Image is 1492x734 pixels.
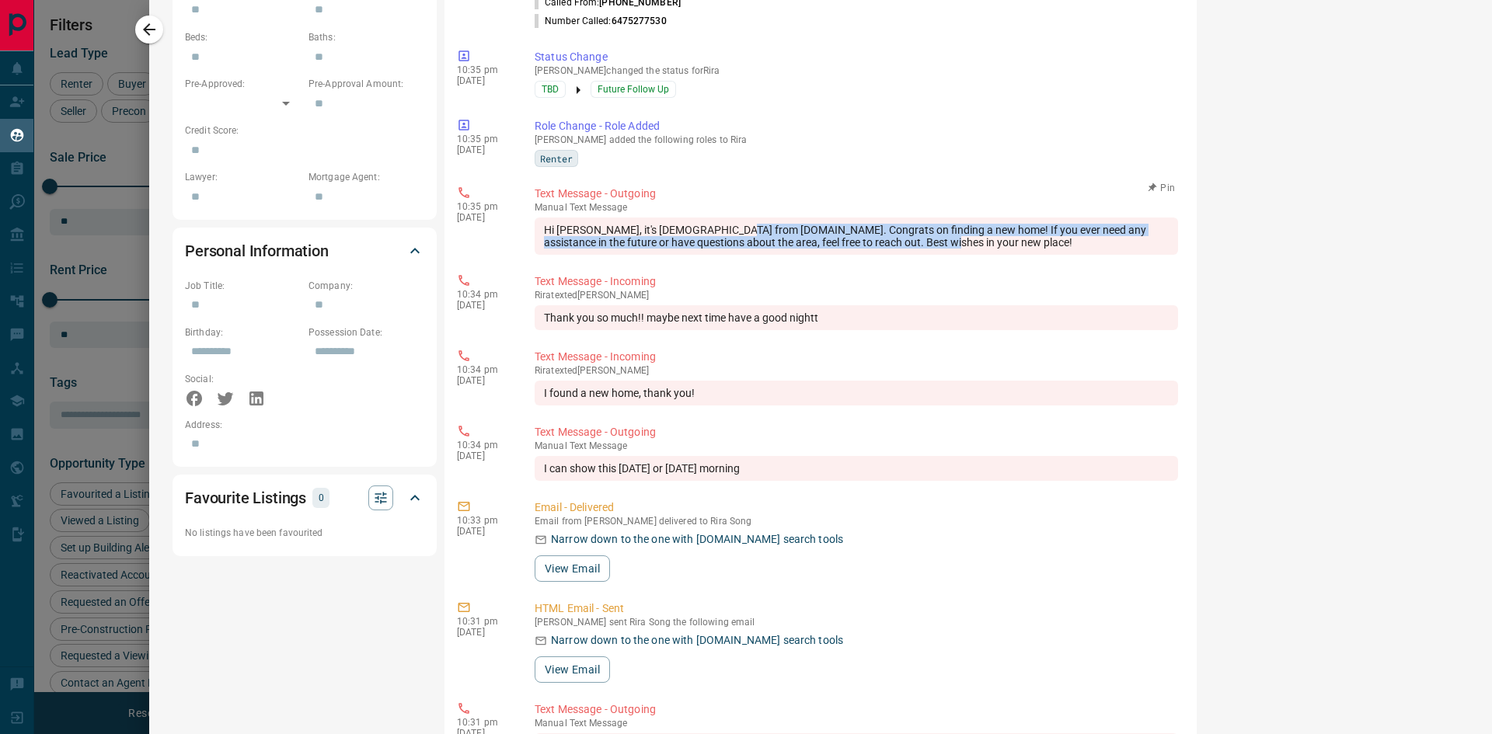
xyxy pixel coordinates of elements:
[185,30,301,44] p: Beds:
[185,77,301,91] p: Pre-Approved:
[598,82,669,97] span: Future Follow Up
[185,170,301,184] p: Lawyer:
[185,123,424,137] p: Credit Score:
[535,718,567,729] span: manual
[535,290,1178,301] p: Rira texted [PERSON_NAME]
[535,701,1178,718] p: Text Message - Outgoing
[309,77,424,91] p: Pre-Approval Amount:
[535,381,1178,405] div: I found a new home, thank you!
[309,325,424,339] p: Possession Date:
[185,238,329,263] h2: Personal Information
[535,49,1178,65] p: Status Change
[457,616,511,627] p: 10:31 pm
[457,300,511,311] p: [DATE]
[457,627,511,638] p: [DATE]
[535,134,1178,145] p: [PERSON_NAME] added the following roles to Rira
[535,456,1178,481] div: I can show this [DATE] or [DATE] morning
[551,632,843,649] p: Narrow down to the one with [DOMAIN_NAME] search tools
[457,450,511,461] p: [DATE]
[185,325,301,339] p: Birthday:
[535,656,610,683] button: View Email
[612,16,667,26] span: 6475277530
[535,305,1178,330] div: Thank you so much!! maybe next time have a good nightt
[540,151,573,166] span: Renter
[457,526,511,537] p: [DATE]
[535,617,1178,628] p: [PERSON_NAME] sent Rira Song the following email
[535,555,610,582] button: View Email
[309,170,424,184] p: Mortgage Agent:
[535,499,1178,516] p: Email - Delivered
[457,717,511,728] p: 10:31 pm
[185,372,301,386] p: Social:
[535,600,1178,617] p: HTML Email - Sent
[535,516,1178,527] p: Email from [PERSON_NAME] delivered to Rira Song
[457,289,511,300] p: 10:34 pm
[542,82,559,97] span: TBD
[457,375,511,386] p: [DATE]
[185,479,424,517] div: Favourite Listings0
[535,14,667,28] p: Number Called:
[457,515,511,526] p: 10:33 pm
[535,440,567,451] span: manual
[535,424,1178,440] p: Text Message - Outgoing
[457,212,511,223] p: [DATE]
[309,30,424,44] p: Baths:
[457,134,511,144] p: 10:35 pm
[457,144,511,155] p: [DATE]
[185,279,301,293] p: Job Title:
[551,531,843,548] p: Narrow down to the one with [DOMAIN_NAME] search tools
[457,440,511,450] p: 10:34 pm
[535,349,1178,365] p: Text Message - Incoming
[457,364,511,375] p: 10:34 pm
[535,118,1178,134] p: Role Change - Role Added
[535,273,1178,290] p: Text Message - Incoming
[185,232,424,270] div: Personal Information
[535,186,1178,202] p: Text Message - Outgoing
[535,718,1178,729] p: Text Message
[535,217,1178,255] div: Hi [PERSON_NAME], it's [DEMOGRAPHIC_DATA] from [DOMAIN_NAME]. Congrats on finding a new home! If ...
[535,202,567,213] span: manual
[185,485,306,510] h2: Favourite Listings
[457,201,511,212] p: 10:35 pm
[535,65,1178,76] p: [PERSON_NAME] changed the status for Rira
[185,418,424,432] p: Address:
[457,64,511,75] p: 10:35 pm
[185,526,424,540] p: No listings have been favourited
[535,202,1178,213] p: Text Message
[1139,181,1184,195] button: Pin
[317,489,325,506] p: 0
[535,365,1178,376] p: Rira texted [PERSON_NAME]
[309,279,424,293] p: Company:
[535,440,1178,451] p: Text Message
[457,75,511,86] p: [DATE]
